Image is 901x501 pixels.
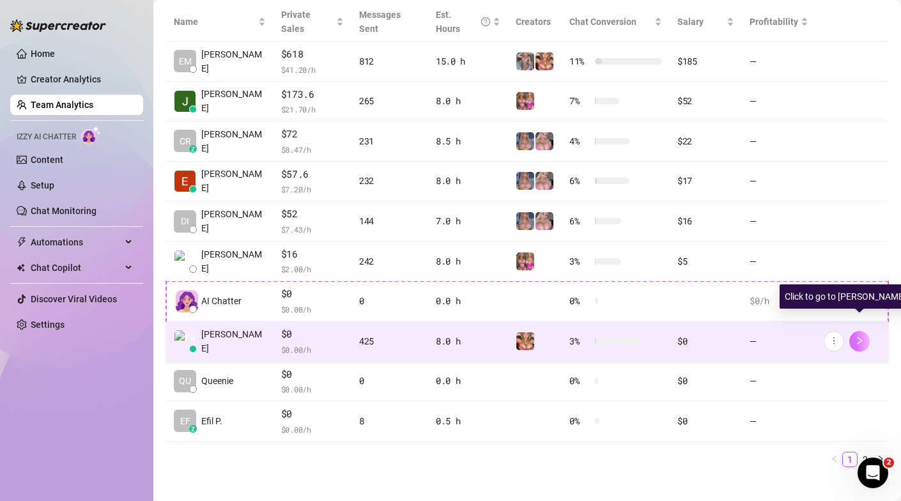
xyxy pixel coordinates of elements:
div: 812 [359,54,420,68]
iframe: Intercom live chat [858,458,888,488]
span: [PERSON_NAME] [201,327,266,355]
span: right [855,336,864,345]
a: 2 [858,452,872,466]
a: Settings [31,320,65,330]
div: 8.5 h [436,134,500,148]
td: — [742,321,816,362]
span: Salary [677,17,704,27]
div: 0.5 h [436,414,500,428]
span: 6 % [569,214,590,228]
span: left [831,455,838,463]
span: Profitability [750,17,798,27]
td: — [742,362,816,402]
div: 8.0 h [436,94,500,108]
img: Ephryl Pauline [174,171,196,192]
div: 8.0 h [436,254,500,268]
span: 0 % [569,294,590,308]
img: Pat Sintor [174,330,196,351]
img: lilybigboobvip [535,212,553,230]
img: lilybigboobvip [535,132,553,150]
div: $0 [677,374,734,388]
div: 15.0 h [436,54,500,68]
div: 242 [359,254,420,268]
td: — [742,42,816,82]
div: 231 [359,134,420,148]
span: $ 41.20 /h [281,63,344,76]
div: $52 [677,94,734,108]
span: $0 [281,367,344,382]
span: question-circle [481,8,490,36]
td: — [742,121,816,162]
span: Automations [31,232,121,252]
div: $0 [677,334,734,348]
span: [PERSON_NAME] [201,127,266,155]
a: Creator Analytics [31,69,133,89]
img: hotmomlove [516,252,534,270]
div: 0.0 h [436,374,500,388]
img: izzy-ai-chatter-avatar-DDCN_rTZ.svg [176,290,198,312]
span: $ 0.00 /h [281,383,344,396]
td: — [742,82,816,122]
img: Clark [174,250,196,272]
img: hotmomlove [516,92,534,110]
div: 265 [359,94,420,108]
div: 0.0 h [436,294,500,308]
div: $17 [677,174,734,188]
span: Efil P. [201,414,222,428]
span: AI Chatter [201,294,242,308]
span: 7 % [569,94,590,108]
span: 4 % [569,134,590,148]
span: QU [179,374,191,388]
span: DI [181,214,189,228]
span: $57.6 [281,167,344,182]
span: 0 % [569,414,590,428]
span: 11 % [569,54,590,68]
div: $0 /h [750,294,808,308]
img: Julie Ann Bolve… [174,91,196,112]
img: pennylondon [535,52,553,70]
li: Next Page [873,452,888,467]
span: $0 [281,286,344,302]
span: $ 0.00 /h [281,303,344,316]
div: $0 [677,414,734,428]
span: Chat Conversion [569,17,636,27]
div: 0 [359,294,420,308]
button: left [827,452,842,467]
span: $173.6 [281,87,344,102]
img: AI Chatter [81,126,101,144]
div: z [189,425,197,433]
span: $72 [281,127,344,142]
div: 144 [359,214,420,228]
div: 8.0 h [436,174,500,188]
img: logo-BBDzfeDw.svg [10,19,106,32]
span: thunderbolt [17,237,27,247]
img: lilybigboobs [516,212,534,230]
img: lilybigboobs [516,172,534,190]
div: z [189,145,197,153]
span: $ 7.43 /h [281,223,344,236]
img: pennylondonvip [516,52,534,70]
th: Creators [508,3,562,42]
img: pennylondon [516,332,534,350]
th: Name [166,3,273,42]
div: 232 [359,174,420,188]
button: right [873,452,888,467]
span: right [877,455,884,463]
div: 0 [359,374,420,388]
a: Content [31,155,63,165]
span: $ 8.47 /h [281,143,344,156]
div: 7.0 h [436,214,500,228]
a: Chat Monitoring [31,206,96,216]
span: 3 % [569,254,590,268]
a: 1 [843,452,857,466]
span: $16 [281,247,344,262]
td: — [742,201,816,242]
a: Home [31,49,55,59]
li: 2 [858,452,873,467]
span: CR [180,134,191,148]
div: $22 [677,134,734,148]
span: EM [179,54,192,68]
span: $ 7.20 /h [281,183,344,196]
span: 6 % [569,174,590,188]
div: 8 [359,414,420,428]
